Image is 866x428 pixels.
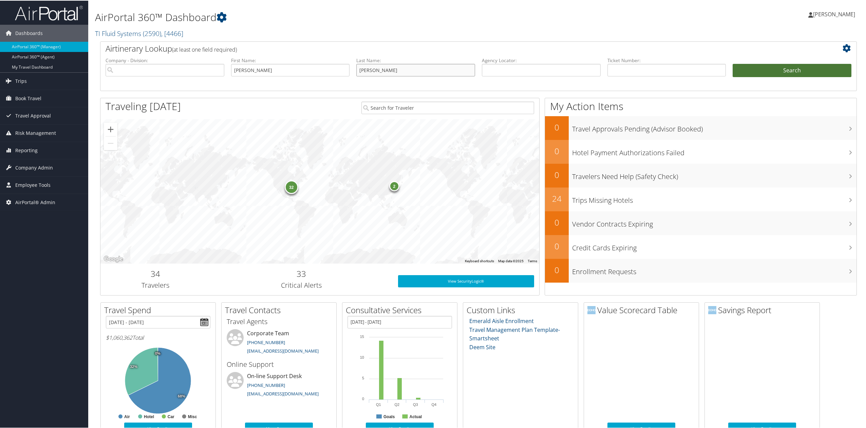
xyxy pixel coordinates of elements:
a: 24Trips Missing Hotels [545,187,856,211]
h2: Custom Links [467,304,578,315]
h2: 0 [545,121,569,132]
div: 2 [389,180,399,191]
span: Dashboards [15,24,43,41]
a: 0Vendor Contracts Expiring [545,211,856,234]
tspan: 15 [360,334,364,338]
label: Last Name: [356,56,475,63]
h2: Savings Report [708,304,820,315]
h1: My Action Items [545,99,856,113]
a: Deem Site [469,343,495,350]
h2: 34 [106,267,205,279]
a: 0Enrollment Requests [545,258,856,282]
h1: AirPortal 360™ Dashboard [95,10,606,24]
h2: Airtinerary Lookup [106,42,788,54]
h2: Consultative Services [346,304,457,315]
button: Keyboard shortcuts [465,258,494,263]
h2: 0 [545,264,569,275]
text: Q4 [431,402,436,406]
img: airportal-logo.png [15,4,83,20]
label: Agency Locator: [482,56,601,63]
tspan: 0 [362,396,364,400]
label: Ticket Number: [607,56,726,63]
a: [PHONE_NUMBER] [247,381,285,388]
h3: Travelers [106,280,205,289]
h3: Travel Agents [227,316,331,326]
h3: Travelers Need Help (Safety Check) [572,168,856,181]
h3: Vendor Contracts Expiring [572,215,856,228]
span: AirPortal® Admin [15,193,55,210]
text: Goals [383,414,395,418]
h2: 33 [215,267,388,279]
text: Q2 [394,402,399,406]
li: On-line Support Desk [223,371,335,399]
h2: 0 [545,240,569,251]
span: (at least one field required) [172,45,237,53]
a: Open this area in Google Maps (opens a new window) [102,254,125,263]
button: Zoom out [104,136,117,149]
text: Q3 [413,402,418,406]
text: Hotel [144,414,154,418]
a: 0Hotel Payment Authorizations Failed [545,139,856,163]
a: 0Travel Approvals Pending (Advisor Booked) [545,115,856,139]
text: Q1 [376,402,381,406]
span: Trips [15,72,27,89]
button: Zoom in [104,122,117,136]
h3: Trips Missing Hotels [572,192,856,204]
a: 0Credit Cards Expiring [545,234,856,258]
a: Terms (opens in new tab) [528,258,537,262]
span: [PERSON_NAME] [813,10,855,17]
tspan: 32% [130,364,137,368]
h2: 24 [545,192,569,204]
span: Employee Tools [15,176,51,193]
h1: Traveling [DATE] [106,99,181,113]
input: Search for Traveler [361,101,534,113]
span: Risk Management [15,124,56,141]
h2: Travel Contacts [225,304,336,315]
tspan: 0% [155,351,161,355]
a: [PERSON_NAME] [808,3,862,24]
span: $1,060,362 [106,333,132,341]
h2: Value Scorecard Table [587,304,699,315]
h3: Enrollment Requests [572,263,856,276]
text: Car [168,414,174,418]
label: First Name: [231,56,350,63]
li: Corporate Team [223,328,335,356]
h3: Travel Approvals Pending (Advisor Booked) [572,120,856,133]
h2: 0 [545,168,569,180]
a: TI Fluid Systems [95,28,183,37]
img: domo-logo.png [587,305,596,314]
a: Travel Management Plan Template- Smartsheet [469,325,560,342]
text: Actual [409,414,422,418]
h3: Critical Alerts [215,280,388,289]
a: [EMAIL_ADDRESS][DOMAIN_NAME] [247,347,319,353]
text: Misc [188,414,197,418]
h2: 0 [545,216,569,228]
button: Search [733,63,851,77]
span: , [ 4466 ] [161,28,183,37]
text: Air [124,414,130,418]
span: Reporting [15,141,38,158]
a: Emerald Aisle Enrollment [469,317,534,324]
span: ( 2590 ) [143,28,161,37]
tspan: 5 [362,375,364,379]
tspan: 10 [360,355,364,359]
h6: Total [106,333,210,341]
h3: Online Support [227,359,331,369]
span: Map data ©2025 [498,258,524,262]
img: domo-logo.png [708,305,716,314]
a: View SecurityLogic® [398,274,534,287]
h2: Travel Spend [104,304,215,315]
span: Book Travel [15,89,41,106]
h3: Hotel Payment Authorizations Failed [572,144,856,157]
tspan: 68% [178,394,185,398]
a: [PHONE_NUMBER] [247,339,285,345]
h2: 0 [545,145,569,156]
div: 32 [285,180,298,193]
span: Travel Approval [15,107,51,124]
label: Company - Division: [106,56,224,63]
a: 0Travelers Need Help (Safety Check) [545,163,856,187]
span: Company Admin [15,159,53,176]
img: Google [102,254,125,263]
h3: Credit Cards Expiring [572,239,856,252]
a: [EMAIL_ADDRESS][DOMAIN_NAME] [247,390,319,396]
